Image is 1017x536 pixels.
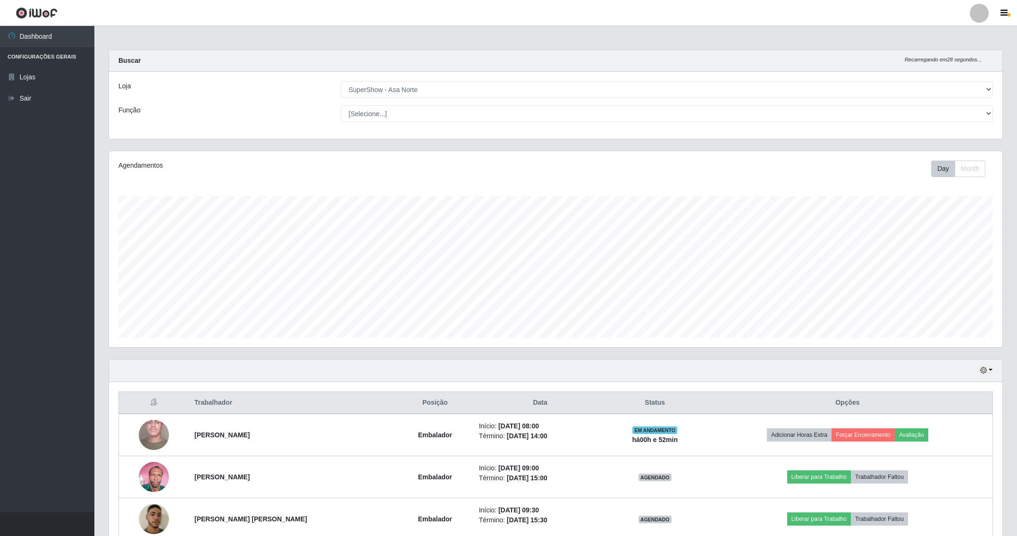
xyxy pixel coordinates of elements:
time: [DATE] 09:00 [498,464,539,472]
li: Término: [479,431,602,441]
li: Início: [479,463,602,473]
img: CoreUI Logo [16,7,58,19]
strong: há 00 h e 52 min [632,436,678,443]
button: Liberar para Trabalho [787,512,851,526]
time: [DATE] 15:30 [507,516,547,524]
button: Day [931,161,955,177]
button: Month [955,161,985,177]
strong: [PERSON_NAME] [PERSON_NAME] [194,515,307,523]
th: Opções [703,392,993,414]
li: Término: [479,473,602,483]
li: Término: [479,515,602,525]
div: Agendamentos [118,161,475,170]
strong: [PERSON_NAME] [194,431,250,439]
span: AGENDADO [639,516,672,523]
th: Status [607,392,703,414]
time: [DATE] 09:30 [498,506,539,514]
time: [DATE] 08:00 [498,422,539,430]
th: Data [473,392,607,414]
label: Função [118,105,141,115]
strong: [PERSON_NAME] [194,473,250,481]
button: Adicionar Horas Extra [767,428,832,442]
span: AGENDADO [639,474,672,481]
div: Toolbar with button groups [931,161,993,177]
strong: Buscar [118,57,141,64]
button: Trabalhador Faltou [851,470,908,484]
strong: Embalador [418,473,452,481]
time: [DATE] 14:00 [507,432,547,440]
div: First group [931,161,985,177]
strong: Embalador [418,431,452,439]
img: 1705933519386.jpeg [139,401,169,468]
th: Posição [397,392,473,414]
button: Avaliação [895,428,928,442]
button: Forçar Encerramento [832,428,895,442]
time: [DATE] 15:00 [507,474,547,482]
i: Recarregando em 28 segundos... [905,57,982,62]
label: Loja [118,81,131,91]
li: Início: [479,421,602,431]
strong: Embalador [418,515,452,523]
button: Liberar para Trabalho [787,470,851,484]
li: Início: [479,505,602,515]
th: Trabalhador [189,392,397,414]
button: Trabalhador Faltou [851,512,908,526]
span: EM ANDAMENTO [632,426,677,434]
img: 1753956520242.jpeg [139,457,169,497]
